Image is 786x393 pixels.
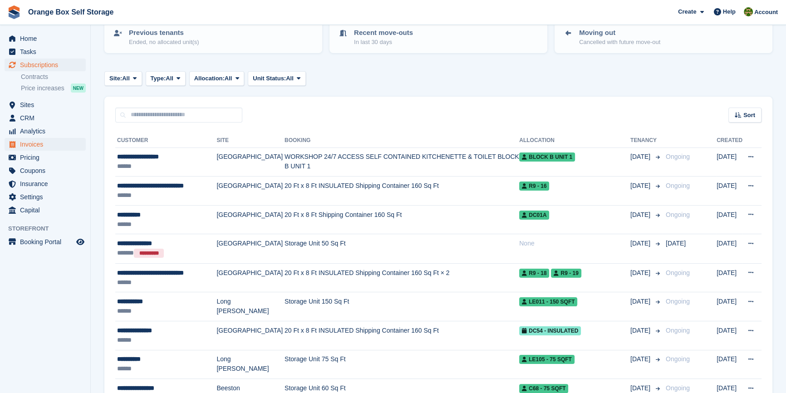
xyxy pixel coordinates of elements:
span: [DATE] [630,383,652,393]
button: Unit Status: All [248,71,305,86]
button: Site: All [104,71,142,86]
a: Moving out Cancelled with future move-out [555,22,771,52]
span: Invoices [20,138,74,151]
span: Ongoing [666,327,690,334]
td: 20 Ft x 8 Ft Shipping Container 160 Sq Ft [285,205,519,234]
span: Ongoing [666,153,690,160]
button: Allocation: All [189,71,245,86]
th: Site [216,133,285,148]
td: Long [PERSON_NAME] [216,292,285,321]
th: Created [717,133,742,148]
td: [GEOGRAPHIC_DATA] [216,147,285,177]
span: Sites [20,98,74,111]
span: LE011 - 150 SQFT [519,297,577,306]
td: [DATE] [717,234,742,263]
a: Contracts [21,73,86,81]
span: R9 - 18 [519,269,549,278]
span: [DATE] [630,210,652,220]
p: Previous tenants [129,28,199,38]
a: menu [5,164,86,177]
span: Home [20,32,74,45]
span: Subscriptions [20,59,74,71]
td: [DATE] [717,177,742,206]
a: menu [5,151,86,164]
a: menu [5,191,86,203]
div: None [519,239,630,248]
span: Type: [151,74,166,83]
a: menu [5,32,86,45]
td: [DATE] [717,321,742,350]
td: Storage Unit 75 Sq Ft [285,350,519,379]
a: Recent move-outs In last 30 days [330,22,546,52]
p: Recent move-outs [354,28,413,38]
span: R9 - 16 [519,182,549,191]
span: Analytics [20,125,74,138]
span: Coupons [20,164,74,177]
p: Moving out [579,28,660,38]
span: Account [754,8,778,17]
span: All [166,74,173,83]
a: menu [5,236,86,248]
td: [DATE] [717,147,742,177]
span: C68 - 75 SQFT [519,384,568,393]
a: menu [5,125,86,138]
td: [GEOGRAPHIC_DATA] [216,321,285,350]
td: [DATE] [717,292,742,321]
span: Capital [20,204,74,216]
p: Ended, no allocated unit(s) [129,38,199,47]
div: NEW [71,84,86,93]
span: LE105 - 75 SQFT [519,355,575,364]
span: All [225,74,232,83]
th: Tenancy [630,133,662,148]
span: Ongoing [666,269,690,276]
span: Ongoing [666,211,690,218]
a: menu [5,98,86,111]
span: Price increases [21,84,64,93]
span: [DATE] [630,152,652,162]
span: Ongoing [666,298,690,305]
td: [GEOGRAPHIC_DATA] [216,177,285,206]
td: [DATE] [717,263,742,292]
a: menu [5,177,86,190]
td: Long [PERSON_NAME] [216,350,285,379]
span: Create [678,7,696,16]
span: All [286,74,294,83]
th: Allocation [519,133,630,148]
span: Sort [743,111,755,120]
th: Booking [285,133,519,148]
a: menu [5,112,86,124]
p: Cancelled with future move-out [579,38,660,47]
span: [DATE] [630,239,652,248]
td: WORKSHOP 24/7 ACCESS SELF CONTAINED KITCHENETTE & TOILET BLOCK B UNIT 1 [285,147,519,177]
td: [DATE] [717,205,742,234]
img: stora-icon-8386f47178a22dfd0bd8f6a31ec36ba5ce8667c1dd55bd0f319d3a0aa187defe.svg [7,5,21,19]
th: Customer [115,133,216,148]
span: [DATE] [630,181,652,191]
span: BLOCK B UNIT 1 [519,152,575,162]
span: CRM [20,112,74,124]
td: 20 Ft x 8 Ft INSULATED Shipping Container 160 Sq Ft [285,321,519,350]
span: Tasks [20,45,74,58]
td: [GEOGRAPHIC_DATA] [216,234,285,263]
span: [DATE] [630,354,652,364]
a: menu [5,45,86,58]
span: Help [723,7,736,16]
span: Storefront [8,224,90,233]
a: Previous tenants Ended, no allocated unit(s) [105,22,321,52]
span: All [122,74,130,83]
span: Ongoing [666,384,690,392]
span: Site: [109,74,122,83]
td: 20 Ft x 8 Ft INSULATED Shipping Container 160 Sq Ft [285,177,519,206]
td: Storage Unit 50 Sq Ft [285,234,519,263]
span: [DATE] [630,326,652,335]
td: [DATE] [717,350,742,379]
span: [DATE] [630,297,652,306]
button: Type: All [146,71,186,86]
td: Storage Unit 150 Sq Ft [285,292,519,321]
span: Settings [20,191,74,203]
a: menu [5,204,86,216]
span: [DATE] [666,240,686,247]
td: [GEOGRAPHIC_DATA] [216,205,285,234]
td: 20 Ft x 8 Ft INSULATED Shipping Container 160 Sq Ft × 2 [285,263,519,292]
span: Booking Portal [20,236,74,248]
